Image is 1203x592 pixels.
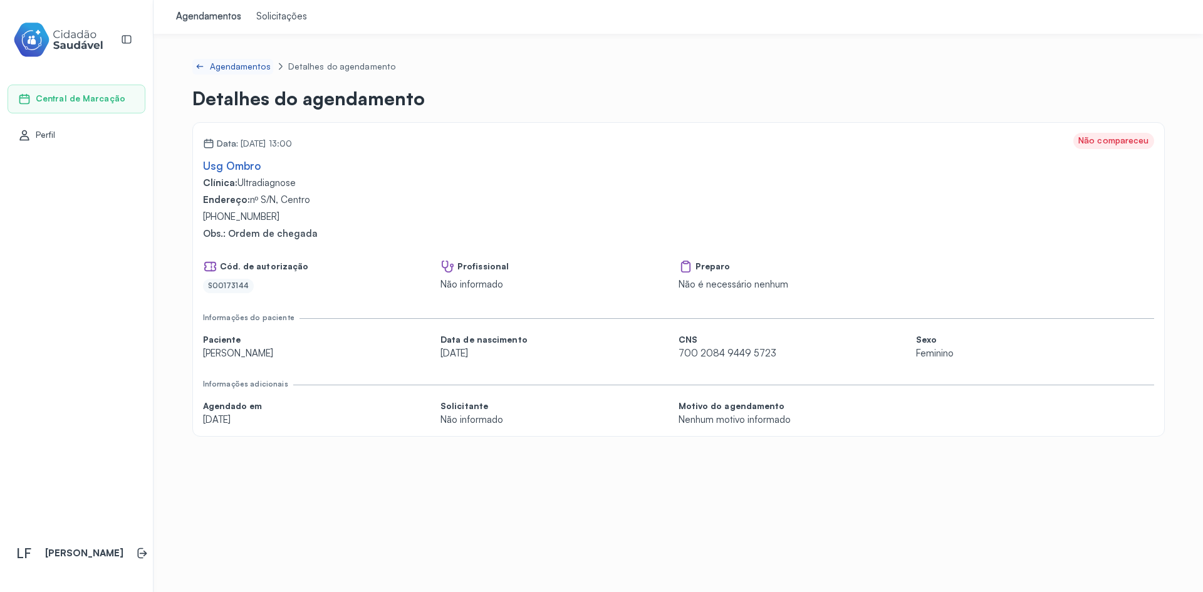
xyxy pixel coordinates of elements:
div: S00173144 [208,281,249,290]
div: Solicitações [256,11,307,23]
p: Solicitante [440,401,522,412]
p: Preparo [679,259,788,274]
p: Paciente [203,335,284,345]
p: Não informado [440,414,522,426]
p: [PHONE_NUMBER] [203,211,1154,223]
div: Informações adicionais [203,380,288,388]
p: Nenhum motivo informado [679,414,791,426]
img: cidadao-saudavel-filled-logo.svg [13,20,103,60]
a: Central de Marcação [18,93,135,105]
b: Clínica: [203,177,237,189]
p: Não é necessário nenhum [679,279,788,291]
p: CNS [679,335,776,345]
div: Não compareceu [1078,135,1148,146]
p: Sexo [916,335,997,345]
p: Ultradiagnose [203,177,1154,189]
span: Obs.: Ordem de chegada [203,228,1154,240]
p: [DATE] [440,348,528,360]
b: Endereço: [203,194,250,205]
span: Central de Marcação [36,93,125,104]
div: Agendamentos [210,61,271,72]
div: Agendamentos [176,11,241,23]
span: Data: [217,138,239,149]
a: Detalhes do agendamento [286,59,398,75]
a: Perfil [18,129,135,142]
p: Feminino [916,348,997,360]
p: Motivo do agendamento [679,401,791,412]
p: Agendado em [203,401,284,412]
span: LF [16,545,31,561]
p: nº S/N, Centro [203,194,1154,206]
p: [PERSON_NAME] [45,548,123,559]
div: Informações do paciente [203,313,294,322]
a: Agendamentos [192,59,273,75]
span: Perfil [36,130,56,140]
p: Cód. de autorização [203,259,309,274]
p: 700 2084 9449 5723 [679,348,776,360]
p: Não informado [440,279,522,291]
p: Data de nascimento [440,335,528,345]
p: [DATE] [203,414,284,426]
div: Detalhes do agendamento [288,61,395,72]
p: Profissional [440,259,522,274]
div: [DATE] 13:00 [203,133,293,149]
p: [PERSON_NAME] [203,348,284,360]
span: Usg Ombro [203,159,261,172]
div: Detalhes do agendamento [192,87,1165,110]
